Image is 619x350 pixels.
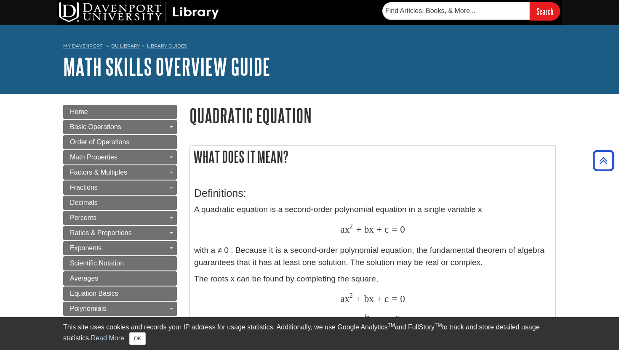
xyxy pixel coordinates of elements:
a: Percents [63,211,177,225]
a: Order of Operations [63,135,177,149]
span: Equation Basics [70,290,118,297]
a: Scientific Notation [63,256,177,270]
span: b [362,224,369,235]
span: c [382,293,389,304]
a: Back to Top [590,155,617,166]
span: + [374,224,382,235]
span: = [389,224,397,235]
h3: Definitions: [194,187,551,199]
span: c [382,224,389,235]
span: Exponents [70,244,102,252]
h2: What does it mean? [190,146,555,168]
span: a [340,224,344,235]
a: DU Library [111,43,140,49]
input: Search [530,2,560,20]
span: Home [70,108,88,115]
span: Factors & Multiples [70,169,127,176]
sup: TM [387,322,395,328]
span: 2 [350,222,353,230]
form: Searches DU Library's articles, books, and more [382,2,560,20]
nav: breadcrumb [63,40,556,54]
span: + [354,224,362,235]
a: Home [63,105,177,119]
sup: TM [435,322,442,328]
h1: Quadratic Equation [189,105,556,126]
span: 0 [397,293,405,304]
a: My Davenport [63,42,102,50]
img: DU Library [59,2,219,22]
span: 0 [397,224,405,235]
span: Fractions [70,184,98,191]
a: Math Skills Overview Guide [63,53,270,80]
span: x [345,293,350,304]
a: Ratios & Proportions [63,226,177,240]
span: b [362,293,369,304]
a: Averages [63,271,177,286]
span: Percents [70,214,96,221]
a: Fractions [63,180,177,195]
a: Math Properties [63,150,177,164]
span: Order of Operations [70,138,129,146]
button: Close [129,332,146,345]
span: + [374,293,382,304]
span: Decimals [70,199,98,206]
div: This site uses cookies and records your IP address for usage statistics. Additionally, we use Goo... [63,322,556,345]
a: Decimals [63,196,177,210]
span: Scientific Notation [70,260,124,267]
span: x [369,293,374,304]
span: + [354,293,362,304]
span: a [340,293,344,304]
span: Polynomials [70,305,106,312]
a: Polynomials [63,302,177,316]
a: Read More [91,334,124,342]
span: Ratios & Proportions [70,229,132,236]
span: Averages [70,275,98,282]
a: Equation Basics [63,286,177,301]
p: A quadratic equation is a second-order polynomial equation in a single variable x with a ≠ 0 . Be... [194,204,551,269]
span: Math Properties [70,154,117,161]
span: x [369,224,374,235]
a: Library Guides [147,43,187,49]
span: 2 [350,292,353,300]
input: Find Articles, Books, & More... [382,2,530,20]
a: Basic Operations [63,120,177,134]
span: Basic Operations [70,123,121,130]
span: = [389,293,397,304]
a: Exponents [63,241,177,255]
a: Factors & Multiples [63,165,177,180]
span: x [345,224,350,235]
